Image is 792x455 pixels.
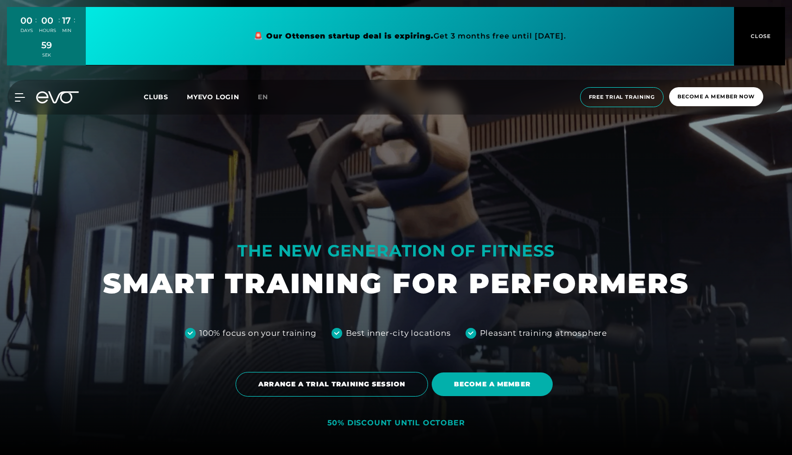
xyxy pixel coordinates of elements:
font: Pleasant training atmosphere [480,328,607,338]
a: BECOME A MEMBER [432,365,556,403]
font: Become a member now [677,93,755,100]
button: CLOSE [734,7,785,65]
a: MYEVO LOGIN [187,93,239,101]
a: Clubs [144,92,187,101]
font: SEK [42,52,51,58]
font: HOURS [39,28,56,33]
font: 59 [41,39,52,51]
font: 00 [41,15,53,26]
a: ARRANGE A TRIAL TRAINING SESSION [236,365,432,404]
font: : [35,15,37,24]
a: Become a member now [666,87,766,107]
font: 17 [62,15,71,26]
font: MIN [62,28,71,33]
font: BECOME A MEMBER [454,380,530,388]
font: CLOSE [751,33,771,39]
font: 00 [20,15,32,26]
font: DAYS [20,28,33,33]
font: : [58,15,60,24]
font: ARRANGE A TRIAL TRAINING SESSION [258,380,405,388]
font: Clubs [144,93,168,101]
font: Free trial training [589,94,655,100]
font: THE NEW GENERATION OF FITNESS [237,241,554,261]
font: en [258,93,268,101]
a: en [258,92,279,103]
font: 50% DISCOUNT UNTIL OCTOBER [327,418,465,427]
font: : [74,15,75,24]
font: SMART TRAINING FOR PERFORMERS [103,266,689,300]
font: 100% focus on your training [199,328,317,338]
a: Free trial training [577,87,667,107]
font: Best inner-city locations [346,328,451,338]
